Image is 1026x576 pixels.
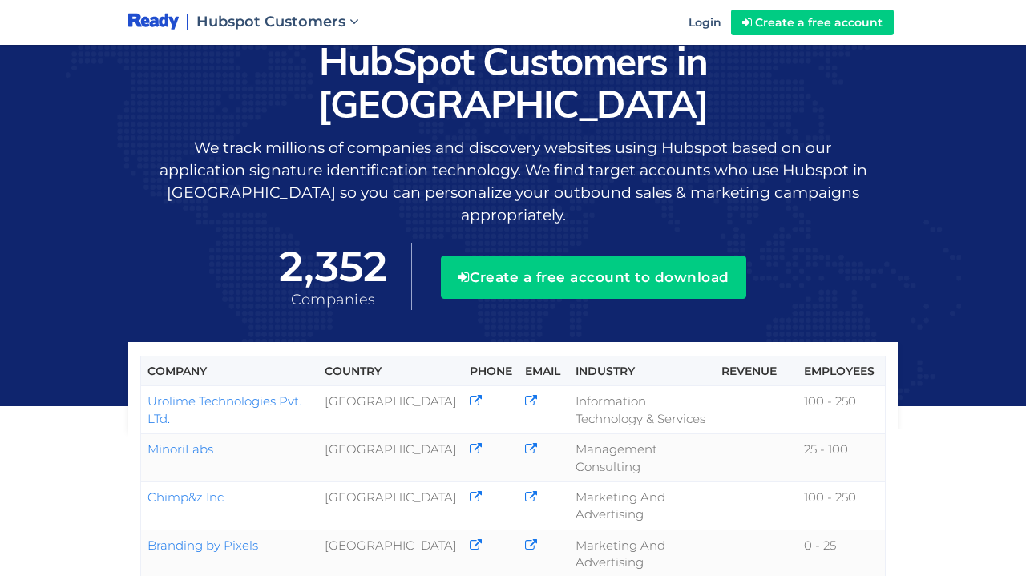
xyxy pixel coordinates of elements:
[147,538,258,553] a: Branding by Pixels
[463,356,519,386] th: Phone
[318,356,463,386] th: Country
[519,356,569,386] th: Email
[128,40,898,125] h1: HubSpot Customers in [GEOGRAPHIC_DATA]
[569,356,715,386] th: Industry
[798,356,885,386] th: Employees
[141,356,318,386] th: Company
[128,137,898,227] p: We track millions of companies and discovery websites using Hubspot based on our application sign...
[569,434,715,482] td: Management Consulting
[147,441,213,457] a: MinoriLabs
[318,386,463,434] td: [GEOGRAPHIC_DATA]
[441,256,746,299] button: Create a free account to download
[679,2,731,42] a: Login
[798,481,885,530] td: 100 - 250
[689,15,721,30] span: Login
[318,434,463,482] td: [GEOGRAPHIC_DATA]
[291,291,376,308] span: Companies
[147,489,224,505] a: Chimp&z Inc
[715,356,798,386] th: Revenue
[318,481,463,530] td: [GEOGRAPHIC_DATA]
[128,12,179,32] img: logo
[569,481,715,530] td: Marketing And Advertising
[798,434,885,482] td: 25 - 100
[147,393,301,425] a: Urolime Technologies Pvt. LTd.
[798,386,885,434] td: 100 - 250
[731,10,894,35] a: Create a free account
[196,13,345,30] span: Hubspot Customers
[279,244,388,290] span: 2,352
[569,386,715,434] td: Information Technology & Services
